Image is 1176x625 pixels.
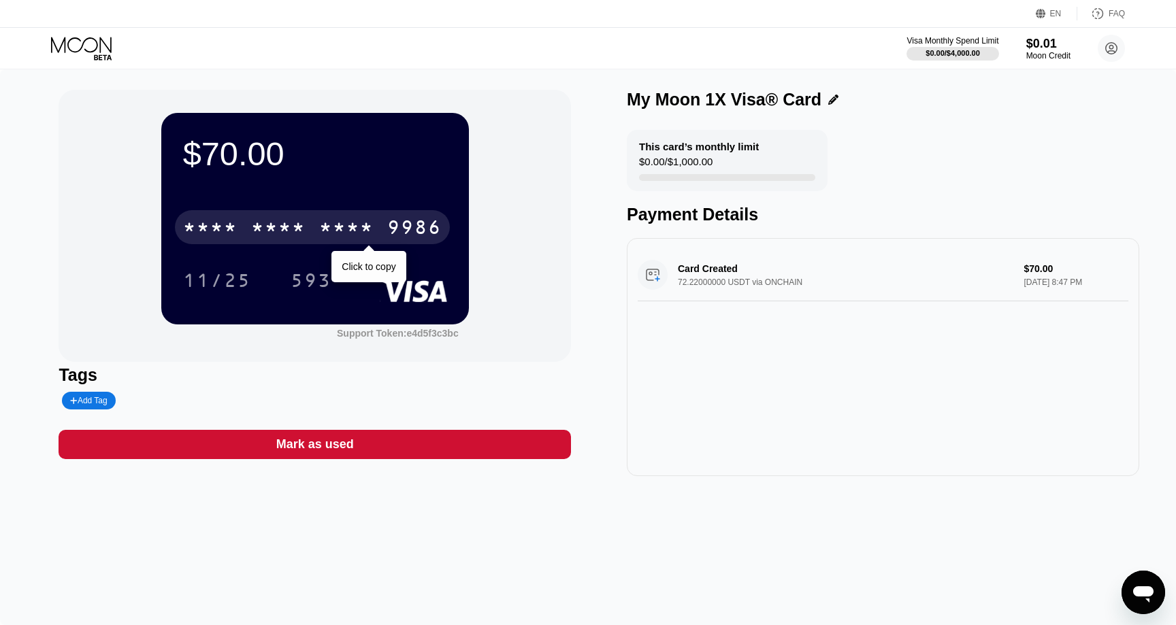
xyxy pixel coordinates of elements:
div: EN [1050,9,1062,18]
div: Support Token: e4d5f3c3bc [337,328,459,339]
div: This card’s monthly limit [639,141,759,152]
div: FAQ [1109,9,1125,18]
div: Tags [59,365,571,385]
div: 9986 [387,218,442,240]
div: Mark as used [59,430,571,459]
div: 11/25 [173,263,261,297]
div: $0.01 [1026,37,1071,51]
div: Visa Monthly Spend Limit [906,36,998,46]
div: FAQ [1077,7,1125,20]
div: 593 [291,271,331,293]
div: Support Token:e4d5f3c3bc [337,328,459,339]
div: Payment Details [627,205,1139,224]
div: $0.00 / $1,000.00 [639,156,713,174]
div: $0.01Moon Credit [1026,37,1071,61]
div: $70.00 [183,135,447,173]
div: 11/25 [183,271,251,293]
div: EN [1036,7,1077,20]
div: Add Tag [62,392,115,409]
div: My Moon 1X Visa® Card [627,90,821,109]
div: Mark as used [276,437,354,452]
div: Moon Credit [1026,51,1071,61]
iframe: Кнопка запуска окна обмена сообщениями [1122,571,1165,614]
div: $0.00 / $4,000.00 [926,49,980,57]
div: Click to copy [342,261,395,272]
div: 593 [280,263,342,297]
div: Add Tag [70,396,107,405]
div: Visa Monthly Spend Limit$0.00/$4,000.00 [906,36,998,61]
